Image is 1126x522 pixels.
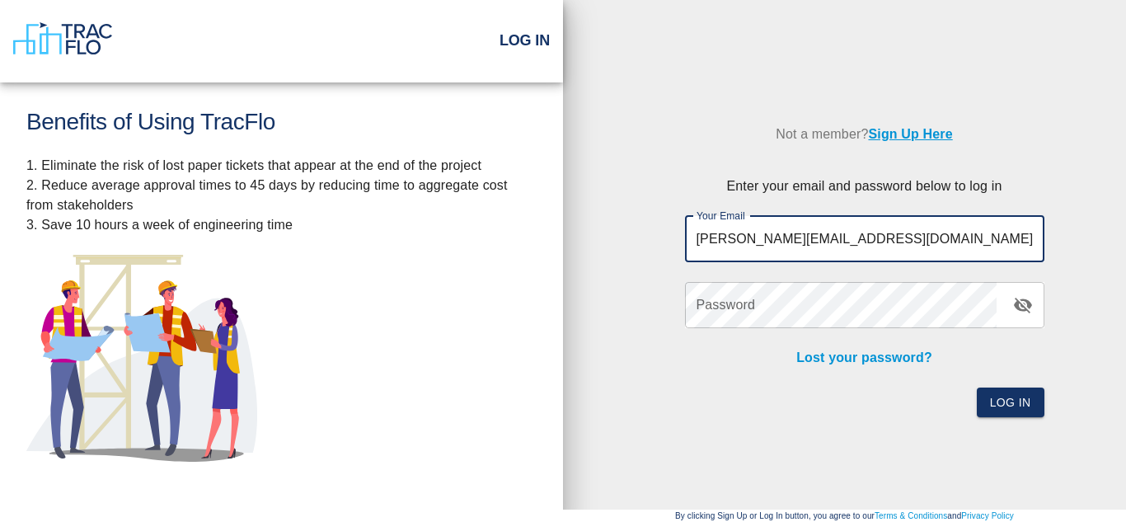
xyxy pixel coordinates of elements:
[685,176,1044,196] p: Enter your email and password below to log in
[868,127,952,141] a: Sign Up Here
[875,511,947,520] a: Terms & Conditions
[685,112,1044,157] p: Not a member?
[1044,443,1126,522] iframe: Chat Widget
[13,22,112,55] img: TracFlo
[961,511,1014,520] a: Privacy Policy
[26,255,257,462] img: illustration
[26,156,537,235] p: 1. Eliminate the risk of lost paper tickets that appear at the end of the project 2. Reduce avera...
[697,209,745,223] label: Your Email
[977,388,1044,418] button: Log In
[796,350,932,364] a: Lost your password?
[563,510,1126,522] p: By clicking Sign Up or Log In button, you agree to our and
[26,109,537,136] h1: Benefits of Using TracFlo
[1003,285,1043,325] button: toggle password visibility
[500,32,550,50] h2: Log In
